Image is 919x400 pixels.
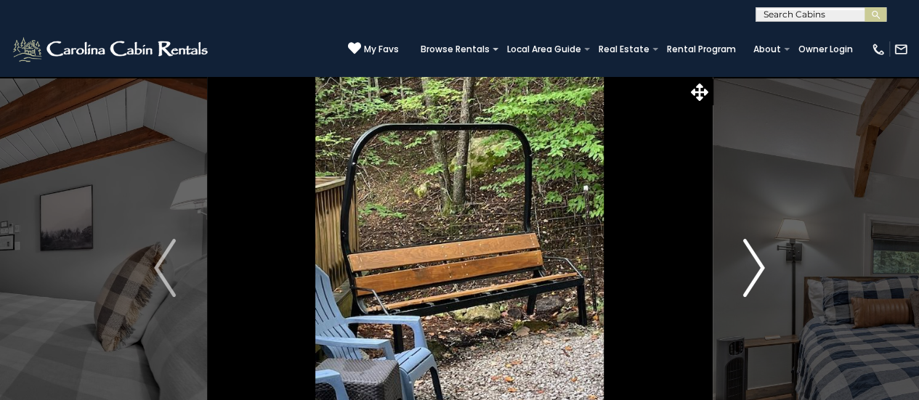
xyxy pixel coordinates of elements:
a: Local Area Guide [500,39,588,60]
a: Rental Program [660,39,743,60]
a: Browse Rentals [413,39,497,60]
img: arrow [743,239,765,297]
span: My Favs [364,43,399,56]
img: White-1-2.png [11,35,212,64]
img: mail-regular-white.png [894,42,908,57]
img: arrow [154,239,176,297]
img: phone-regular-white.png [871,42,886,57]
a: About [746,39,788,60]
a: Owner Login [791,39,860,60]
a: Real Estate [591,39,657,60]
a: My Favs [348,41,399,57]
